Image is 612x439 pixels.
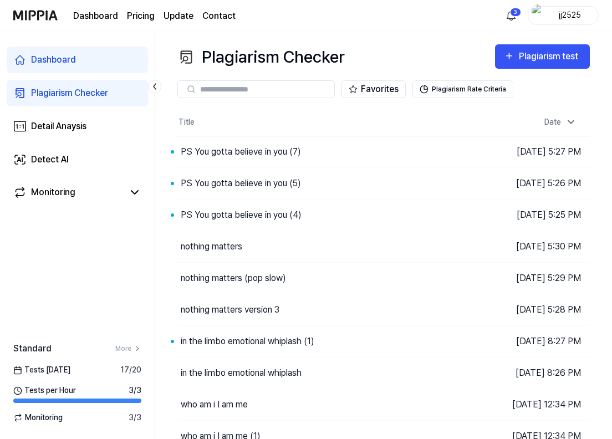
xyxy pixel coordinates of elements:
div: who am i I am me [181,398,248,411]
td: [DATE] 12:34 PM [487,389,590,420]
span: Standard [13,342,52,355]
span: Monitoring [13,412,63,423]
a: More [115,344,141,354]
img: 알림 [504,9,518,22]
div: Dashboard [31,53,76,67]
div: PS You gotta believe in you (4) [181,208,302,222]
div: nothing matters (pop slow) [181,272,286,285]
td: [DATE] 8:27 PM [487,325,590,357]
button: 알림3 [502,7,520,24]
div: Date [540,113,581,131]
div: in the limbo emotional whiplash [181,366,302,380]
a: Contact [202,9,236,23]
button: Plagiarism test [495,44,590,69]
td: [DATE] 5:29 PM [487,262,590,294]
td: [DATE] 5:25 PM [487,199,590,231]
button: Plagiarism Rate Criteria [412,80,513,98]
td: [DATE] 5:26 PM [487,167,590,199]
span: Tests per Hour [13,385,76,396]
button: profilejj2525 [528,6,599,25]
div: PS You gotta believe in you (7) [181,145,301,159]
div: Plagiarism test [519,49,581,64]
td: [DATE] 5:30 PM [487,231,590,262]
div: nothing matters version 3 [181,303,279,317]
div: Plagiarism Checker [177,44,345,69]
span: 3 / 3 [129,412,141,423]
div: 3 [510,8,521,17]
div: Monitoring [31,186,75,199]
div: Detail Anaysis [31,120,86,133]
img: profile [532,4,545,27]
td: [DATE] 5:28 PM [487,294,590,325]
a: Update [164,9,193,23]
a: Dashboard [73,9,118,23]
div: jj2525 [548,9,591,21]
div: PS You gotta believe in you (5) [181,177,301,190]
td: [DATE] 8:26 PM [487,357,590,389]
a: Monitoring [13,186,124,199]
td: [DATE] 5:27 PM [487,136,590,167]
th: Title [177,109,487,136]
span: Tests [DATE] [13,364,70,376]
a: Detail Anaysis [7,113,148,140]
div: Plagiarism Checker [31,86,108,100]
div: in the limbo emotional whiplash (1) [181,335,314,348]
div: nothing matters [181,240,242,253]
a: Dashboard [7,47,148,73]
button: Pricing [127,9,155,23]
span: 17 / 20 [120,364,141,376]
div: Detect AI [31,153,69,166]
a: Detect AI [7,146,148,173]
button: Favorites [341,80,406,98]
a: Plagiarism Checker [7,80,148,106]
span: 3 / 3 [129,385,141,396]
